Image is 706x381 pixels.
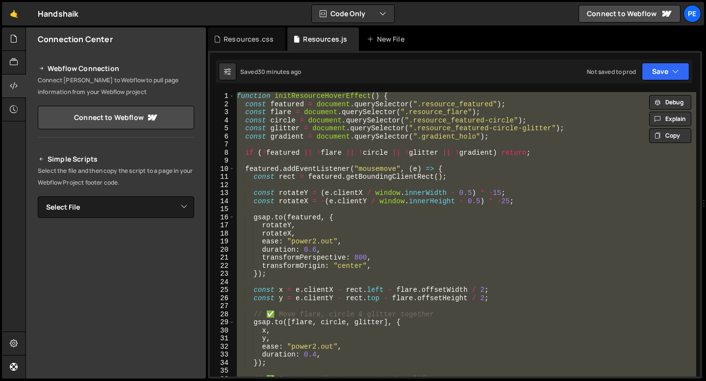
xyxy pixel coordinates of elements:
[210,157,235,165] div: 9
[210,327,235,335] div: 30
[210,100,235,109] div: 2
[2,2,26,25] a: 🤙
[210,359,235,367] div: 34
[312,5,394,23] button: Code Only
[210,141,235,149] div: 7
[210,246,235,254] div: 20
[38,234,195,322] iframe: YouTube video player
[210,310,235,319] div: 28
[210,343,235,351] div: 32
[224,34,274,44] div: Resources.css
[210,254,235,262] div: 21
[210,334,235,343] div: 31
[38,153,194,165] h2: Simple Scripts
[303,34,347,44] div: Resources.js
[642,63,689,80] button: Save
[210,262,235,270] div: 22
[210,108,235,117] div: 3
[38,8,78,20] div: Handshaik
[579,5,681,23] a: Connect to Webflow
[367,34,408,44] div: New File
[210,294,235,303] div: 26
[210,205,235,214] div: 15
[649,112,691,126] button: Explain
[210,230,235,238] div: 18
[210,189,235,197] div: 13
[649,95,691,110] button: Debug
[210,149,235,157] div: 8
[210,302,235,310] div: 27
[210,238,235,246] div: 19
[210,286,235,294] div: 25
[683,5,701,23] a: Pe
[258,68,301,76] div: 30 minutes ago
[38,63,194,74] h2: Webflow Connection
[38,106,194,129] a: Connect to Webflow
[587,68,636,76] div: Not saved to prod
[210,173,235,181] div: 11
[38,74,194,98] p: Connect [PERSON_NAME] to Webflow to pull page information from your Webflow project
[240,68,301,76] div: Saved
[210,181,235,190] div: 12
[38,165,194,189] p: Select the file and then copy the script to a page in your Webflow Project footer code.
[210,197,235,206] div: 14
[210,124,235,133] div: 5
[649,128,691,143] button: Copy
[210,278,235,286] div: 24
[210,165,235,173] div: 10
[210,133,235,141] div: 6
[210,92,235,100] div: 1
[210,318,235,327] div: 29
[210,270,235,278] div: 23
[210,117,235,125] div: 4
[210,367,235,375] div: 35
[38,34,113,45] h2: Connection Center
[210,351,235,359] div: 33
[210,221,235,230] div: 17
[210,214,235,222] div: 16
